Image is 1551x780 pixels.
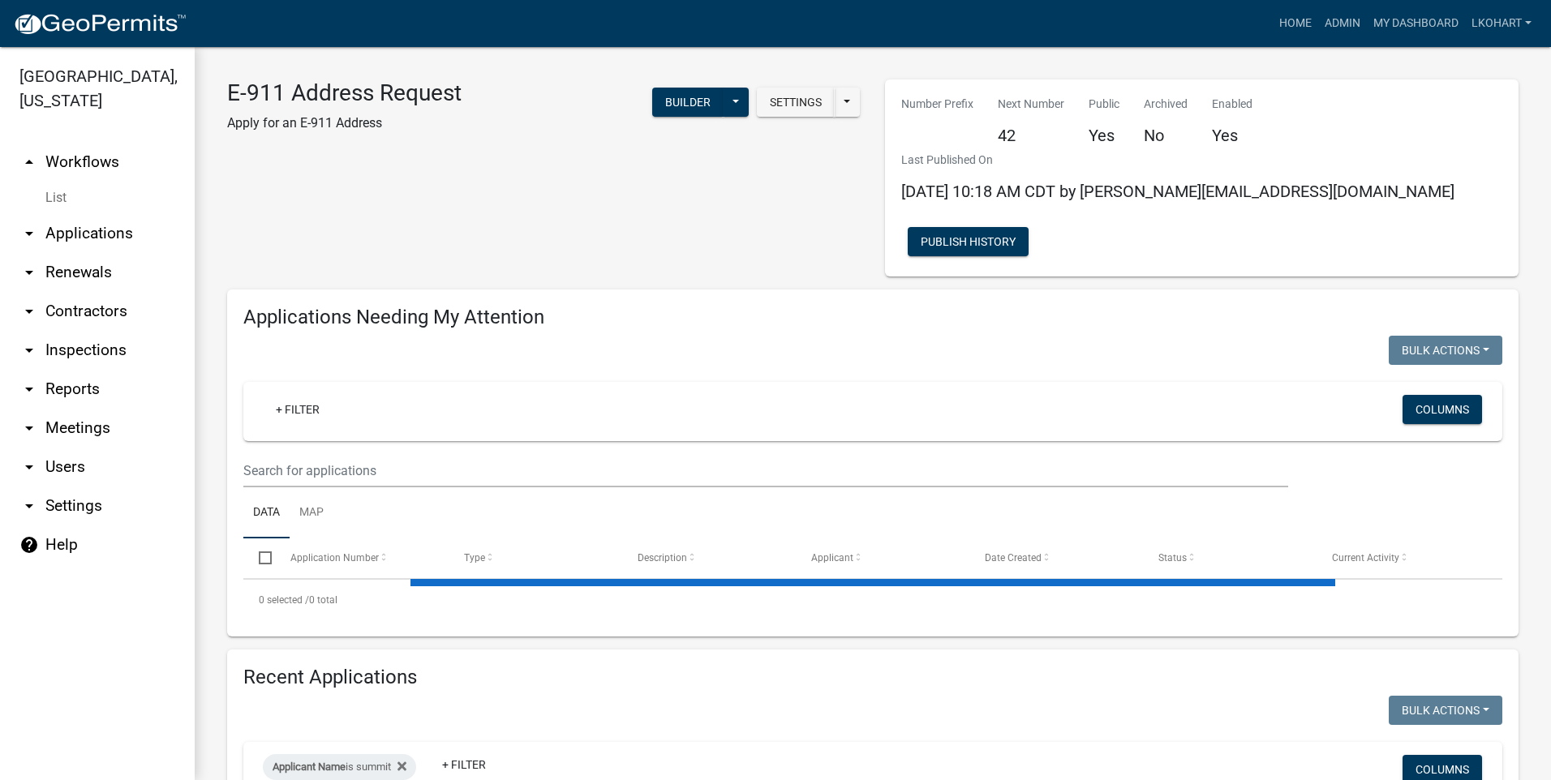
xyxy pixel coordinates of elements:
datatable-header-cell: Select [243,538,274,577]
span: Description [638,552,687,564]
button: Settings [757,88,835,117]
span: Applicant [811,552,853,564]
input: Search for applications [243,454,1288,487]
span: [DATE] 10:18 AM CDT by [PERSON_NAME][EMAIL_ADDRESS][DOMAIN_NAME] [901,182,1454,201]
p: Archived [1144,96,1188,113]
datatable-header-cell: Status [1143,538,1317,577]
span: Application Number [290,552,379,564]
span: Type [464,552,485,564]
i: arrow_drop_down [19,263,39,282]
i: arrow_drop_down [19,457,39,477]
i: arrow_drop_up [19,152,39,172]
a: Admin [1318,8,1367,39]
i: arrow_drop_down [19,341,39,360]
datatable-header-cell: Type [448,538,621,577]
wm-modal-confirm: Workflow Publish History [908,237,1029,250]
i: arrow_drop_down [19,379,39,399]
p: Public [1089,96,1119,113]
button: Publish History [908,227,1029,256]
h4: Recent Applications [243,666,1502,689]
p: Last Published On [901,152,1454,169]
p: Enabled [1212,96,1252,113]
button: Bulk Actions [1389,336,1502,365]
i: arrow_drop_down [19,224,39,243]
a: Data [243,487,290,539]
button: Columns [1403,395,1482,424]
span: Date Created [985,552,1042,564]
div: is summit [263,754,416,780]
p: Apply for an E-911 Address [227,114,462,133]
a: My Dashboard [1367,8,1465,39]
h3: E-911 Address Request [227,79,462,107]
h5: No [1144,126,1188,145]
p: Next Number [998,96,1064,113]
span: Current Activity [1332,552,1399,564]
span: Status [1158,552,1187,564]
span: 0 selected / [259,594,309,606]
i: arrow_drop_down [19,496,39,516]
a: lkohart [1465,8,1538,39]
i: help [19,535,39,555]
h5: Yes [1089,126,1119,145]
span: Applicant Name [273,761,346,773]
h4: Applications Needing My Attention [243,306,1502,329]
a: Map [290,487,333,539]
div: 0 total [243,580,1502,620]
datatable-header-cell: Description [622,538,796,577]
datatable-header-cell: Applicant [796,538,969,577]
button: Bulk Actions [1389,696,1502,725]
i: arrow_drop_down [19,302,39,321]
h5: Yes [1212,126,1252,145]
a: Home [1273,8,1318,39]
a: + Filter [429,750,499,779]
a: + Filter [263,395,333,424]
datatable-header-cell: Current Activity [1317,538,1490,577]
button: Builder [652,88,724,117]
i: arrow_drop_down [19,418,39,438]
datatable-header-cell: Application Number [274,538,448,577]
h5: 42 [998,126,1064,145]
datatable-header-cell: Date Created [969,538,1143,577]
p: Number Prefix [901,96,973,113]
